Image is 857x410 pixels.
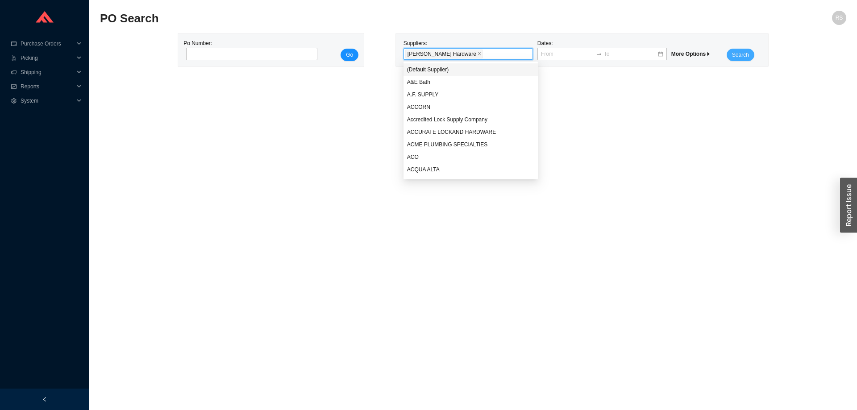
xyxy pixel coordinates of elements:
[541,50,594,58] input: From
[407,91,535,99] div: A.F. SUPPLY
[706,51,711,57] span: caret-right
[21,51,74,65] span: Picking
[183,39,315,61] div: Po Number:
[404,163,538,176] div: ACQUA ALTA
[404,63,538,76] div: (Default Supplier)
[407,78,535,86] div: A&E Bath
[604,50,657,58] input: To
[407,128,535,136] div: ACCURATE LOCKAND HARDWARE
[21,94,74,108] span: System
[404,76,538,88] div: A&E Bath
[408,50,476,58] span: [PERSON_NAME] Hardware
[407,166,535,174] div: ACQUA ALTA
[341,49,358,61] button: Go
[404,138,538,151] div: ACME PLUMBING SPECIALTIES
[671,51,711,57] span: More Options
[477,51,482,57] span: close
[407,141,535,149] div: ACME PLUMBING SPECIALTIES
[727,49,754,61] button: Search
[407,116,535,124] div: Accredited Lock Supply Company
[836,11,843,25] span: RS
[21,79,74,94] span: Reports
[21,65,74,79] span: Shipping
[404,88,538,101] div: A.F. SUPPLY
[42,397,47,402] span: left
[11,98,17,104] span: setting
[100,11,660,26] h2: PO Search
[732,50,749,59] span: Search
[596,51,602,57] span: to
[401,39,535,61] div: Suppliers:
[346,50,353,59] span: Go
[404,113,538,126] div: Accredited Lock Supply Company
[407,153,535,161] div: ACO
[535,39,669,61] div: Dates:
[21,37,74,51] span: Purchase Orders
[404,126,538,138] div: ACCURATE LOCKAND HARDWARE
[404,151,538,163] div: ACO
[405,50,483,58] span: Baldwin Hardware
[404,176,538,188] div: Acryline Spa Baths
[407,103,535,111] div: ACCORN
[11,41,17,46] span: credit-card
[404,101,538,113] div: ACCORN
[11,84,17,89] span: fund
[596,51,602,57] span: swap-right
[407,66,535,74] div: (Default Supplier)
